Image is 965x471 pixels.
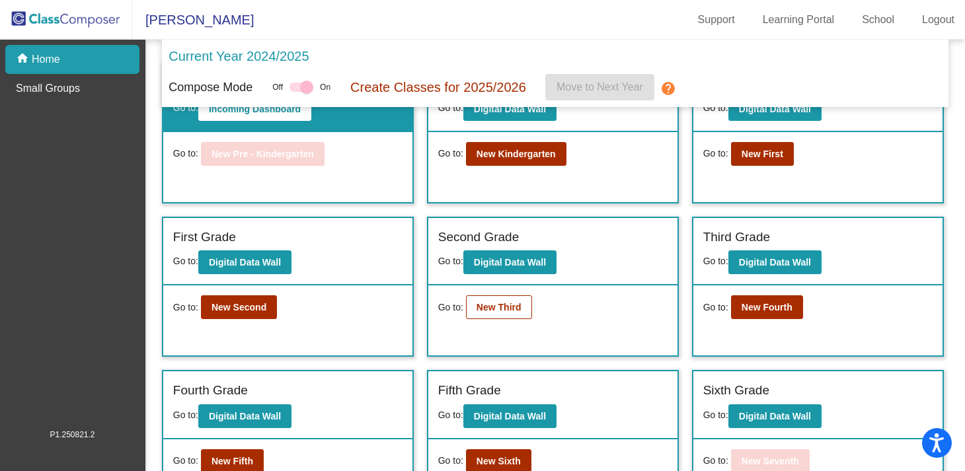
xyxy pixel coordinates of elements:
span: Go to: [173,102,198,113]
b: New Second [212,302,266,312]
button: Digital Data Wall [728,250,822,274]
button: Digital Data Wall [198,250,291,274]
span: Go to: [173,454,198,468]
a: School [851,9,905,30]
b: Digital Data Wall [739,411,811,421]
span: Go to: [703,256,728,266]
a: Support [687,9,746,30]
label: Fourth Grade [173,381,248,400]
button: Digital Data Wall [728,97,822,121]
mat-icon: home [16,52,32,67]
p: Current Year 2024/2025 [169,46,309,66]
label: First Grade [173,228,236,247]
b: Digital Data Wall [474,257,546,268]
button: Digital Data Wall [463,404,557,428]
b: New Third [477,302,521,312]
b: New Fourth [742,302,792,312]
a: Logout [911,9,965,30]
span: Go to: [173,147,198,161]
span: Go to: [703,147,728,161]
b: New First [742,149,783,159]
b: New Sixth [477,456,521,466]
b: Digital Data Wall [474,104,546,114]
span: Go to: [173,256,198,266]
span: Go to: [173,301,198,314]
b: Digital Data Wall [739,104,811,114]
p: Compose Mode [169,79,252,96]
button: New Pre - Kindergarten [201,142,325,166]
button: New Third [466,295,532,319]
label: Fifth Grade [438,381,501,400]
button: Move to Next Year [545,74,654,100]
b: Digital Data Wall [739,257,811,268]
b: Digital Data Wall [209,257,281,268]
b: New Kindergarten [477,149,556,159]
button: Digital Data Wall [728,404,822,428]
b: Digital Data Wall [209,411,281,421]
b: New Seventh [742,456,799,466]
p: Home [32,52,60,67]
span: Go to: [173,410,198,420]
label: Sixth Grade [703,381,769,400]
b: New Fifth [212,456,253,466]
mat-icon: help [660,81,675,96]
button: New Kindergarten [466,142,566,166]
a: Learning Portal [752,9,845,30]
span: Go to: [438,301,463,314]
span: Move to Next Year [557,81,644,92]
button: New Second [201,295,277,319]
span: Go to: [438,102,463,113]
span: On [320,81,330,93]
p: Small Groups [16,81,80,96]
span: Off [272,81,283,93]
span: Go to: [703,454,728,468]
button: New Fourth [731,295,803,319]
button: New First [731,142,794,166]
span: Go to: [438,256,463,266]
b: Digital Data Wall [474,411,546,421]
span: Go to: [438,147,463,161]
span: Go to: [438,454,463,468]
b: Incoming Dashboard [209,104,301,114]
span: Go to: [703,102,728,113]
label: Second Grade [438,228,520,247]
span: Go to: [703,301,728,314]
button: Digital Data Wall [463,250,557,274]
b: New Pre - Kindergarten [212,149,314,159]
button: Digital Data Wall [198,404,291,428]
p: Create Classes for 2025/2026 [350,77,526,97]
span: Go to: [438,410,463,420]
span: Go to: [703,410,728,420]
span: [PERSON_NAME] [132,9,254,30]
label: Third Grade [703,228,770,247]
button: Digital Data Wall [463,97,557,121]
button: Incoming Dashboard [198,97,311,121]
